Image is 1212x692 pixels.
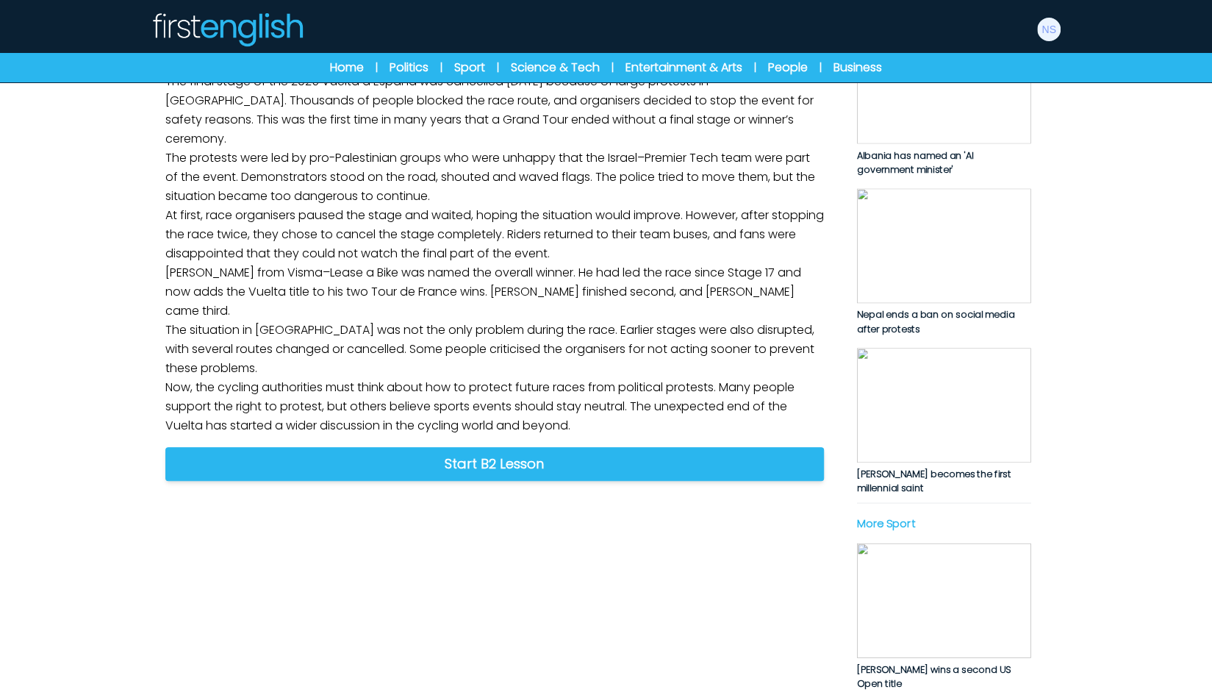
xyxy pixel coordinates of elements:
[820,60,822,75] span: |
[151,12,304,47] img: Logo
[390,59,428,76] a: Politics
[440,60,442,75] span: |
[856,149,972,176] span: Albania has named an 'AI government minister'
[754,60,756,75] span: |
[856,348,1030,463] img: idBUw8wlOFhRFgD1DNH7eqyG59K9j6OnHmCXDVG4.jpg
[856,468,1011,496] span: [PERSON_NAME] becomes the first millennial saint
[856,543,1030,658] img: ID4qC2b1eO7d5fU8OdHjzUFwp4JjwvZLPjP6jJCw.jpg
[856,663,1010,691] span: [PERSON_NAME] wins a second US Open title
[856,188,1030,303] img: e0humrDLDBwb8NiO7ubIwtm4NQUS977974wg1qkA.jpg
[330,59,364,76] a: Home
[1037,18,1061,41] img: Neil Storey
[856,29,1030,176] a: Albania has named an 'AI government minister'
[159,66,830,441] p: The final stage of the 2025 Vuelta a España was cancelled [DATE] because of large protests in [GE...
[856,515,1030,531] p: More Sport
[625,59,742,76] a: Entertainment & Arts
[768,59,808,76] a: People
[376,60,378,75] span: |
[856,29,1030,143] img: PJl9VkwkmoiLmIwr0aEIaWRaighPRt04lbkCKz6d.jpg
[856,543,1030,691] a: [PERSON_NAME] wins a second US Open title
[856,188,1030,336] a: Nepal ends a ban on social media after protests
[511,59,600,76] a: Science & Tech
[497,60,499,75] span: |
[833,59,882,76] a: Business
[856,348,1030,496] a: [PERSON_NAME] becomes the first millennial saint
[454,59,485,76] a: Sport
[165,447,824,481] a: Start B2 Lesson
[612,60,614,75] span: |
[856,308,1014,336] span: Nepal ends a ban on social media after protests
